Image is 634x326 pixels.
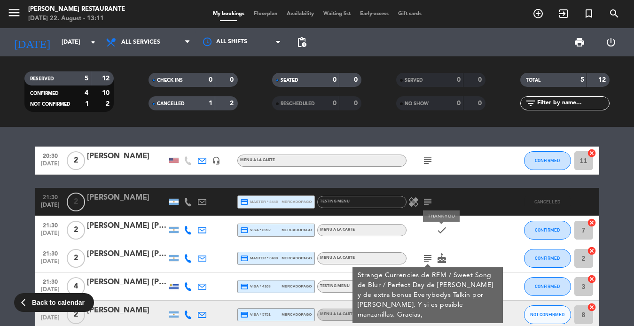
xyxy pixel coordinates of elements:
span: CONFIRMED [535,158,560,163]
strong: 12 [102,75,111,82]
strong: 4 [85,90,88,96]
div: [PERSON_NAME] [PERSON_NAME] [87,248,167,260]
span: mercadopago [282,227,312,233]
span: SERVED [405,78,423,83]
span: Floorplan [249,11,282,16]
span: NOT CONFIRMED [30,102,70,107]
span: CONFIRMED [535,256,560,261]
i: [DATE] [7,32,57,53]
span: [DATE] [39,161,62,171]
span: Waiting list [319,11,355,16]
i: cancel [587,246,596,256]
button: CANCELLED [524,193,571,211]
strong: 1 [209,100,212,107]
span: CONFIRMED [535,284,560,289]
div: [PERSON_NAME] [PERSON_NAME] tramezzani [87,276,167,288]
span: Availability [282,11,319,16]
strong: 0 [457,77,461,83]
i: cake [436,253,447,264]
span: 21:30 [39,219,62,230]
span: pending_actions [296,37,307,48]
strong: 10 [102,90,111,96]
i: cancel [587,218,596,227]
button: CONFIRMED [524,249,571,268]
i: subject [422,155,433,166]
span: visa * 8992 [240,226,271,234]
span: visa * 4108 [240,282,271,291]
i: cancel [587,148,596,158]
i: credit_card [240,198,249,206]
button: CONFIRMED [524,277,571,296]
strong: 0 [457,100,461,107]
span: [DATE] [39,315,62,326]
span: [DATE] [39,202,62,213]
i: arrow_drop_down [87,37,99,48]
span: Early-access [355,11,393,16]
div: LOG OUT [595,28,627,56]
i: check [436,225,447,236]
div: Strange Currencies de REM / Sweet Song de Blur / Perfect Day de [PERSON_NAME] y de extra bonus Ev... [357,271,498,320]
span: CONFIRMED [535,227,560,233]
strong: 0 [478,77,484,83]
span: MENU A LA CARTE [320,312,355,316]
span: TOTAL [526,78,540,83]
span: [DATE] [39,287,62,297]
strong: 0 [354,100,360,107]
button: NOT CONFIRMED [524,305,571,324]
span: RESERVED [30,77,54,81]
span: 21:30 [39,191,62,202]
span: 2 [67,193,85,211]
span: Back to calendar [32,297,85,308]
i: healing [408,196,419,208]
i: credit_card [240,282,249,291]
span: TESTING MENU [320,284,350,288]
strong: 0 [354,77,360,83]
span: TESTING MENU [320,200,350,203]
i: cancel [587,303,596,312]
span: master * 8445 [240,198,278,206]
strong: 0 [209,77,212,83]
div: [PERSON_NAME] [87,304,167,317]
span: Gift cards [393,11,426,16]
input: Filter by name... [536,98,609,109]
span: CHECK INS [157,78,183,83]
i: add_circle_outline [532,8,544,19]
i: cancel [587,274,596,284]
span: CANCELLED [534,199,560,204]
span: master * 0488 [240,254,278,263]
span: 20:30 [39,150,62,161]
strong: 1 [85,101,89,107]
span: All services [121,39,160,46]
span: CANCELLED [157,101,185,106]
span: 4 [67,277,85,296]
span: mercadopago [282,199,312,205]
span: NO SHOW [405,101,429,106]
i: credit_card [240,254,249,263]
i: subject [422,196,433,208]
strong: 5 [580,77,584,83]
div: THANKYOU [423,210,460,222]
i: turned_in_not [583,8,595,19]
span: mercadopago [282,255,312,261]
span: MENU A LA CARTE [320,256,355,260]
span: mercadopago [282,311,312,318]
span: visa * 5751 [240,310,271,319]
span: 2 [67,151,85,170]
span: mercadopago [282,283,312,289]
div: [PERSON_NAME] [87,150,167,163]
i: credit_card [240,226,249,234]
span: arrow_back_ios [21,298,30,307]
span: My bookings [208,11,249,16]
strong: 2 [230,100,235,107]
strong: 12 [598,77,608,83]
strong: 0 [230,77,235,83]
span: print [574,37,585,48]
strong: 0 [478,100,484,107]
i: search [609,8,620,19]
div: [PERSON_NAME] [PERSON_NAME] [87,220,167,232]
span: NOT CONFIRMED [530,312,564,317]
i: filter_list [525,98,536,109]
button: menu [7,6,21,23]
div: [PERSON_NAME] [87,192,167,204]
strong: 0 [333,100,337,107]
